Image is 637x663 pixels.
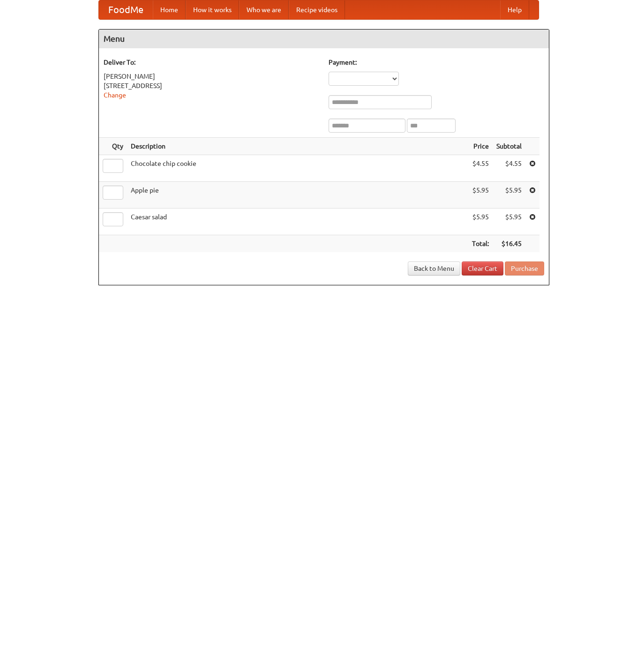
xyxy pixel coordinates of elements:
[99,138,127,155] th: Qty
[408,261,460,276] a: Back to Menu
[462,261,503,276] a: Clear Cart
[127,209,468,235] td: Caesar salad
[493,155,525,182] td: $4.55
[505,261,544,276] button: Purchase
[468,182,493,209] td: $5.95
[127,155,468,182] td: Chocolate chip cookie
[493,182,525,209] td: $5.95
[239,0,289,19] a: Who we are
[468,209,493,235] td: $5.95
[99,0,153,19] a: FoodMe
[468,155,493,182] td: $4.55
[104,58,319,67] h5: Deliver To:
[493,209,525,235] td: $5.95
[104,81,319,90] div: [STREET_ADDRESS]
[104,91,126,99] a: Change
[493,235,525,253] th: $16.45
[127,182,468,209] td: Apple pie
[493,138,525,155] th: Subtotal
[153,0,186,19] a: Home
[468,235,493,253] th: Total:
[289,0,345,19] a: Recipe videos
[127,138,468,155] th: Description
[468,138,493,155] th: Price
[329,58,544,67] h5: Payment:
[99,30,549,48] h4: Menu
[104,72,319,81] div: [PERSON_NAME]
[500,0,529,19] a: Help
[186,0,239,19] a: How it works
